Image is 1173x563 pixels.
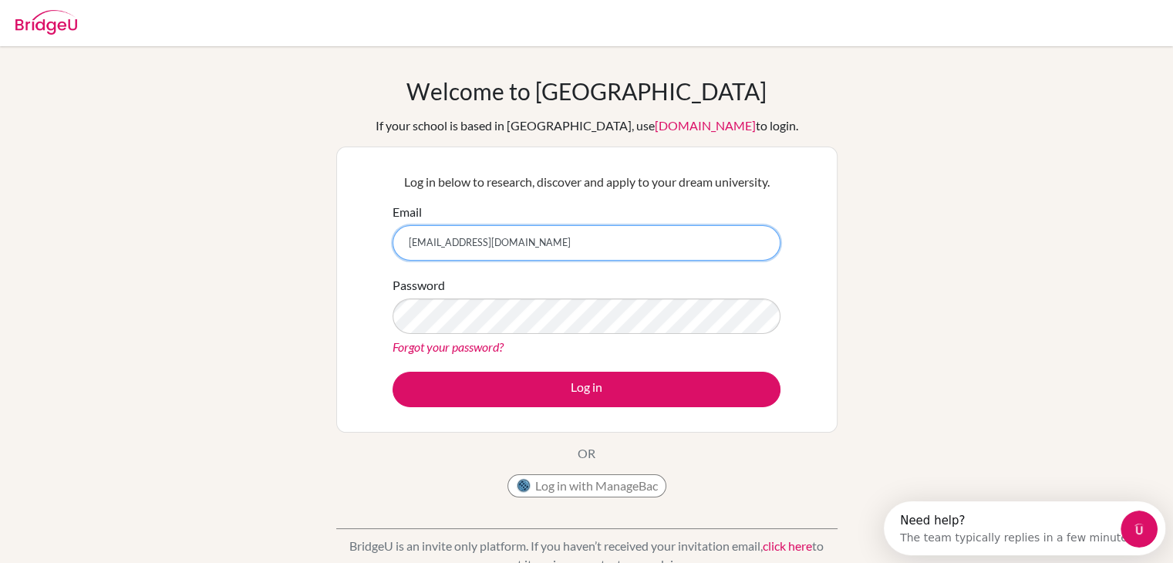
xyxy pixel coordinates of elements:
button: Log in with ManageBac [507,474,666,497]
a: click here [763,538,812,553]
div: If your school is based in [GEOGRAPHIC_DATA], use to login. [376,116,798,135]
iframe: Intercom live chat discovery launcher [884,501,1165,555]
div: Open Intercom Messenger [6,6,298,49]
iframe: Intercom live chat [1121,511,1158,548]
a: [DOMAIN_NAME] [655,118,756,133]
a: Forgot your password? [393,339,504,354]
div: Need help? [16,13,253,25]
div: The team typically replies in a few minutes. [16,25,253,42]
p: Log in below to research, discover and apply to your dream university. [393,173,780,191]
button: Log in [393,372,780,407]
h1: Welcome to [GEOGRAPHIC_DATA] [406,77,767,105]
label: Email [393,203,422,221]
p: OR [578,444,595,463]
img: Bridge-U [15,10,77,35]
label: Password [393,276,445,295]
